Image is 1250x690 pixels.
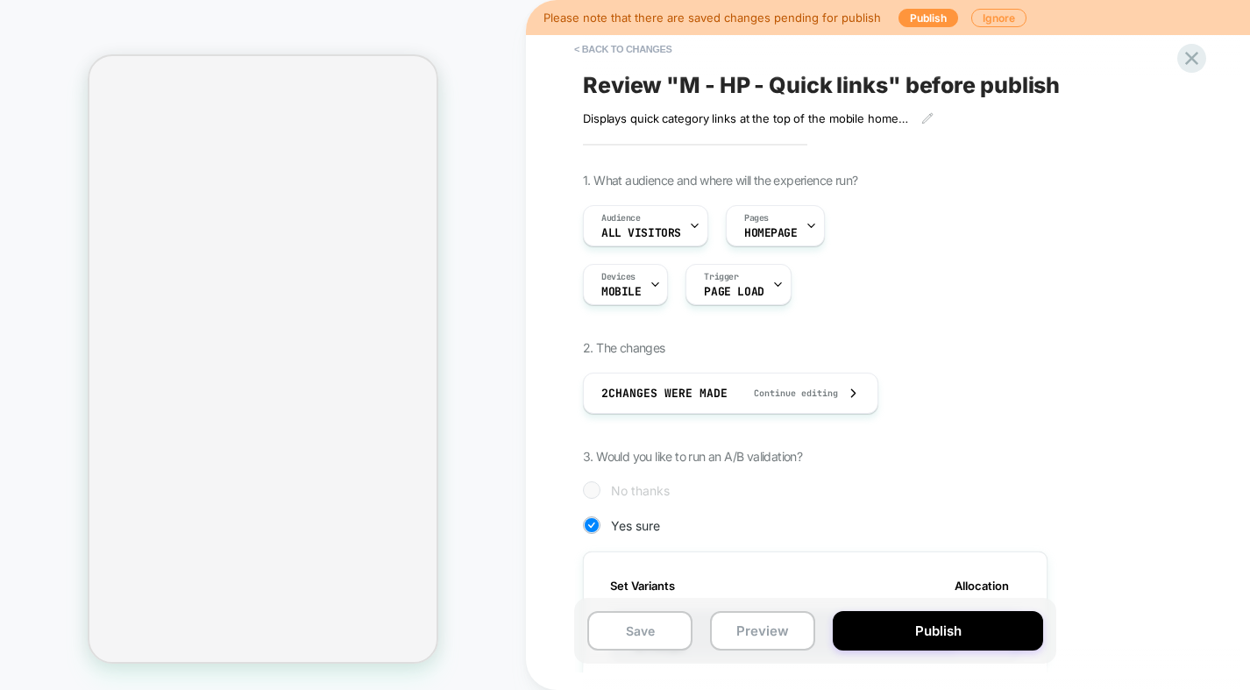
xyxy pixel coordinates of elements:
span: Pages [744,212,769,224]
span: Allocation [955,579,1009,593]
span: Continue editing [736,388,838,399]
button: Publish [833,611,1043,651]
span: Audience [601,212,641,224]
span: MOBILE [601,286,641,298]
span: Displays quick category links at the top of the mobile homepage [583,111,908,125]
span: 2. The changes [583,340,665,355]
button: < Back to changes [565,35,681,63]
span: Yes sure [611,518,660,533]
span: All Visitors [601,227,681,239]
span: 3. Would you like to run an A/B validation? [583,449,802,464]
span: 1. What audience and where will the experience run? [583,173,857,188]
span: HOMEPAGE [244,13,293,41]
span: Devices [601,271,636,283]
button: Preview [710,611,815,651]
span: Set Variants [610,579,675,593]
button: Publish [898,9,958,27]
button: Save [587,611,692,651]
span: No thanks [611,483,670,498]
span: Review " M - HP - Quick links " before publish [583,72,1060,98]
button: Ignore [971,9,1026,27]
span: HOMEPAGE [744,227,798,239]
span: Trigger [704,271,738,283]
span: Page Load [704,286,763,298]
span: 2 Changes were made [601,386,728,401]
